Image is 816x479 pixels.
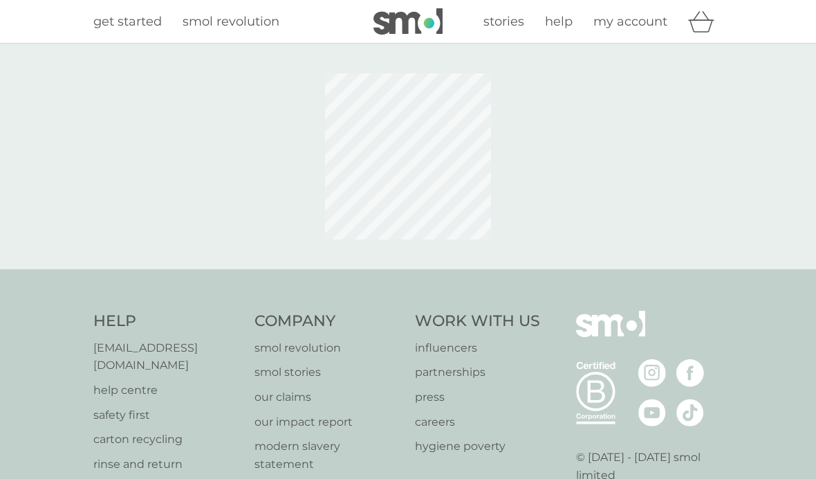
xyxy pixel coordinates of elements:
[254,437,402,473] a: modern slavery statement
[254,363,402,381] a: smol stories
[415,363,540,381] a: partnerships
[483,14,524,29] span: stories
[483,12,524,32] a: stories
[415,437,540,455] a: hygiene poverty
[415,413,540,431] a: careers
[638,359,666,387] img: visit the smol Instagram page
[688,8,723,35] div: basket
[638,399,666,426] img: visit the smol Youtube page
[254,388,402,406] a: our claims
[254,311,402,332] h4: Company
[93,431,241,449] a: carton recycling
[93,14,162,29] span: get started
[545,12,573,32] a: help
[93,406,241,424] a: safety first
[576,311,645,358] img: smol
[593,12,667,32] a: my account
[676,399,704,426] img: visit the smol Tiktok page
[415,311,540,332] h4: Work With Us
[545,14,573,29] span: help
[593,14,667,29] span: my account
[93,311,241,332] h4: Help
[93,381,241,399] a: help centre
[373,8,443,35] img: smol
[93,339,241,374] a: [EMAIL_ADDRESS][DOMAIN_NAME]
[254,339,402,357] a: smol revolution
[93,12,162,32] a: get started
[415,388,540,406] a: press
[415,339,540,357] a: influencers
[183,14,279,29] span: smol revolution
[676,359,704,387] img: visit the smol Facebook page
[93,455,241,473] a: rinse and return
[254,413,402,431] a: our impact report
[183,12,279,32] a: smol revolution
